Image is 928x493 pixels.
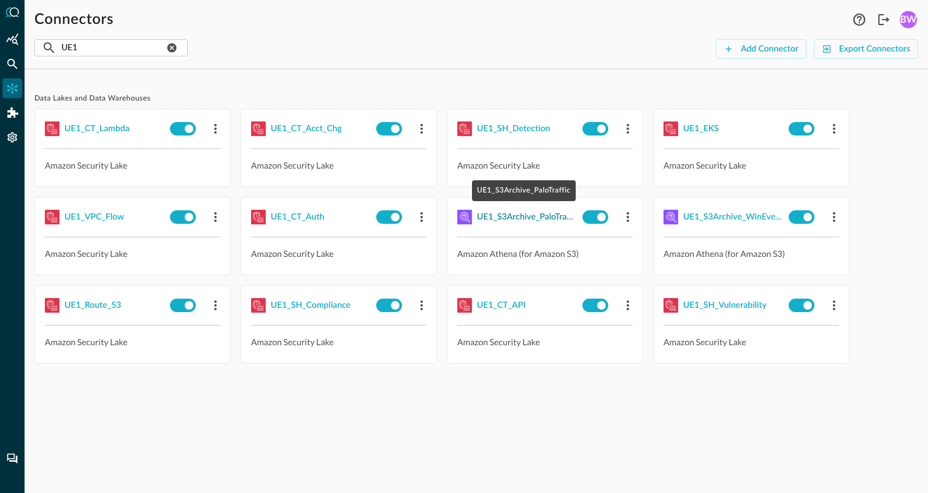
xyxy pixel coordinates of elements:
[251,207,371,227] button: UE1_CT_Auth
[683,210,784,225] div: UE1_S3Archive_WinEventLog
[45,247,220,260] p: Amazon Security Lake
[251,296,371,315] button: UE1_SH_Compliance
[2,449,22,468] div: Chat
[45,121,60,136] img: AWSSecurityLake.svg
[477,121,550,137] div: UE1_SH_Detection
[663,121,678,136] img: AWSSecurityLake.svg
[849,10,869,29] button: Help
[45,298,60,313] img: AWSSecurityLake.svg
[45,296,165,315] button: UE1_Route_53
[2,128,22,147] div: Settings
[457,247,633,260] p: Amazon Athena (for Amazon S3)
[683,121,719,137] div: UE1_EKS
[716,39,806,59] button: Add Connector
[663,296,784,315] button: UE1_SH_Vulnerability
[3,103,23,123] div: Addons
[663,210,678,224] img: AWSAthena.svg
[663,298,678,313] img: AWSSecurityLake.svg
[251,210,266,224] img: AWSSecurityLake.svg
[457,121,472,136] img: AWSSecurityLake.svg
[45,335,220,348] p: Amazon Security Lake
[34,94,918,104] span: Data Lakes and Data Warehouses
[64,121,130,137] div: UE1_CT_Lambda
[457,298,472,313] img: AWSSecurityLake.svg
[34,10,114,29] h1: Connectors
[45,207,165,227] button: UE1_VPC_Flow
[472,180,576,201] div: UE1_S3Archive_PaloTraffic
[663,247,839,260] p: Amazon Athena (for Amazon S3)
[271,210,324,225] div: UE1_CT_Auth
[663,119,784,139] button: UE1_EKS
[251,119,371,139] button: UE1_CT_Acct_Chg
[271,298,350,313] div: UE1_SH_Compliance
[874,10,894,29] button: Logout
[814,39,918,59] button: Export Connectors
[164,40,179,55] button: clear connection search
[457,296,578,315] button: UE1_CT_API
[251,298,266,313] img: AWSSecurityLake.svg
[271,121,342,137] div: UE1_CT_Acct_Chg
[45,210,60,224] img: AWSSecurityLake.svg
[457,159,633,172] p: Amazon Security Lake
[457,207,578,227] button: UE1_S3Archive_PaloTraffic
[900,11,917,28] div: BW
[61,36,164,59] input: Search
[251,247,427,260] p: Amazon Security Lake
[251,159,427,172] p: Amazon Security Lake
[683,298,767,313] div: UE1_SH_Vulnerability
[64,298,121,313] div: UE1_Route_53
[457,210,472,224] img: AWSAthena.svg
[2,78,22,98] div: Connectors
[251,335,427,348] p: Amazon Security Lake
[663,207,784,227] button: UE1_S3Archive_WinEventLog
[477,210,578,225] div: UE1_S3Archive_PaloTraffic
[45,119,165,139] button: UE1_CT_Lambda
[64,210,124,225] div: UE1_VPC_Flow
[457,119,578,139] button: UE1_SH_Detection
[2,54,22,74] div: Federated Search
[2,29,22,49] div: Summary Insights
[477,298,525,313] div: UE1_CT_API
[457,335,633,348] p: Amazon Security Lake
[45,159,220,172] p: Amazon Security Lake
[251,121,266,136] img: AWSSecurityLake.svg
[663,159,839,172] p: Amazon Security Lake
[663,335,839,348] p: Amazon Security Lake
